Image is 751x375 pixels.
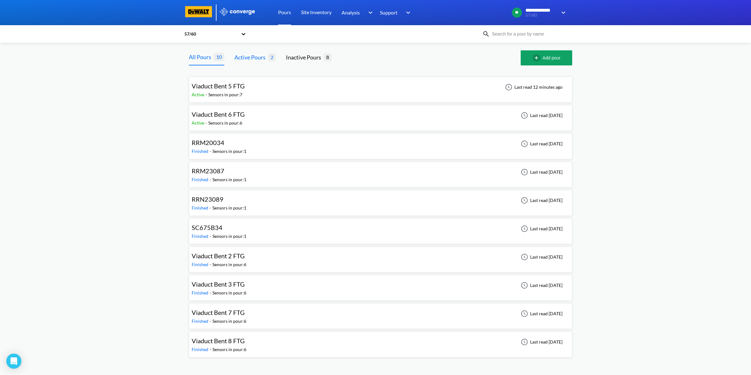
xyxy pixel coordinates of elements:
[192,92,206,97] span: Active
[364,9,374,16] img: downArrow.svg
[189,112,572,118] a: Viaduct Bent 6 FTGActive-Sensors in pour:6Last read [DATE]
[210,347,212,352] span: -
[518,253,564,261] div: Last read [DATE]
[518,112,564,119] div: Last read [DATE]
[212,176,246,183] div: Sensors in pour: 1
[502,83,564,91] div: Last read 12 minutes ago
[518,225,564,232] div: Last read [DATE]
[6,354,21,369] div: Open Intercom Messenger
[192,252,245,260] span: Viaduct Bent 2 FTG
[192,318,210,324] span: Finished
[533,54,543,62] img: add-circle-outline.svg
[189,141,572,146] a: RRM20034Finished-Sensors in pour:1Last read [DATE]
[268,53,276,61] span: 2
[189,169,572,174] a: RRM23087Finished-Sensors in pour:1Last read [DATE]
[192,148,210,154] span: Finished
[402,9,412,16] img: downArrow.svg
[210,290,212,295] span: -
[212,233,246,240] div: Sensors in pour: 1
[342,8,360,16] span: Analysis
[192,233,210,239] span: Finished
[380,8,397,16] span: Support
[206,92,208,97] span: -
[324,53,332,61] span: 8
[189,282,572,288] a: Viaduct Bent 3 FTGFinished-Sensors in pour:6Last read [DATE]
[189,254,572,259] a: Viaduct Bent 2 FTGFinished-Sensors in pour:6Last read [DATE]
[192,224,222,231] span: SC675B34
[192,82,245,90] span: Viaduct Bent 5 FTG
[210,318,212,324] span: -
[212,289,246,296] div: Sensors in pour: 6
[192,177,210,182] span: Finished
[557,9,567,16] img: downArrow.svg
[210,262,212,267] span: -
[212,318,246,325] div: Sensors in pour: 6
[189,311,572,316] a: Viaduct Bent 7 FTGFinished-Sensors in pour:6Last read [DATE]
[192,205,210,210] span: Finished
[212,261,246,268] div: Sensors in pour: 6
[518,282,564,289] div: Last read [DATE]
[184,6,213,17] img: logo-dewalt.svg
[192,139,224,146] span: RRM20034
[192,309,245,316] span: Viaduct Bent 7 FTG
[518,168,564,176] div: Last read [DATE]
[206,120,208,126] span: -
[208,120,242,126] div: Sensors in pour: 6
[518,140,564,148] div: Last read [DATE]
[189,84,572,89] a: Viaduct Bent 5 FTGActive-Sensors in pour:7Last read 12 minutes ago
[210,233,212,239] span: -
[189,53,214,61] div: All Pours
[286,53,324,62] div: Inactive Pours
[192,110,245,118] span: Viaduct Bent 6 FTG
[192,347,210,352] span: Finished
[518,310,564,317] div: Last read [DATE]
[210,205,212,210] span: -
[212,148,246,155] div: Sensors in pour: 1
[192,262,210,267] span: Finished
[210,177,212,182] span: -
[212,346,246,353] div: Sensors in pour: 6
[518,338,564,346] div: Last read [DATE]
[192,280,245,288] span: Viaduct Bent 3 FTG
[184,31,238,37] div: 57/60
[192,167,224,175] span: RRM23087
[521,50,572,65] button: Add pour
[234,53,268,62] div: Active Pours
[189,226,572,231] a: SC675B34Finished-Sensors in pour:1Last read [DATE]
[192,290,210,295] span: Finished
[219,8,255,16] img: logo_ewhite.svg
[189,339,572,344] a: Viaduct Bent 8 FTGFinished-Sensors in pour:6Last read [DATE]
[208,91,242,98] div: Sensors in pour: 7
[192,195,223,203] span: RRN23089
[518,197,564,204] div: Last read [DATE]
[212,204,246,211] div: Sensors in pour: 1
[210,148,212,154] span: -
[189,197,572,203] a: RRN23089Finished-Sensors in pour:1Last read [DATE]
[214,53,224,61] span: 10
[482,30,490,38] img: icon-search.svg
[192,337,245,344] span: Viaduct Bent 8 FTG
[525,13,557,18] span: 57/60
[490,31,566,37] input: Search for a pour by name
[192,120,206,126] span: Active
